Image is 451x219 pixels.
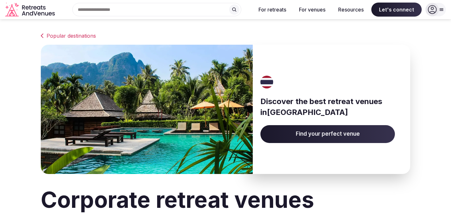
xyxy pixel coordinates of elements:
[260,125,395,143] a: Find your perfect venue
[5,3,56,17] svg: Retreats and Venues company logo
[253,3,291,17] button: For retreats
[41,45,253,174] img: Banner image for Thailand representative of the country
[5,3,56,17] a: Visit the homepage
[333,3,369,17] button: Resources
[258,76,276,88] img: Thailand's flag
[294,3,331,17] button: For venues
[41,32,410,40] a: Popular destinations
[260,96,395,117] h3: Discover the best retreat venues in [GEOGRAPHIC_DATA]
[371,3,422,17] span: Let's connect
